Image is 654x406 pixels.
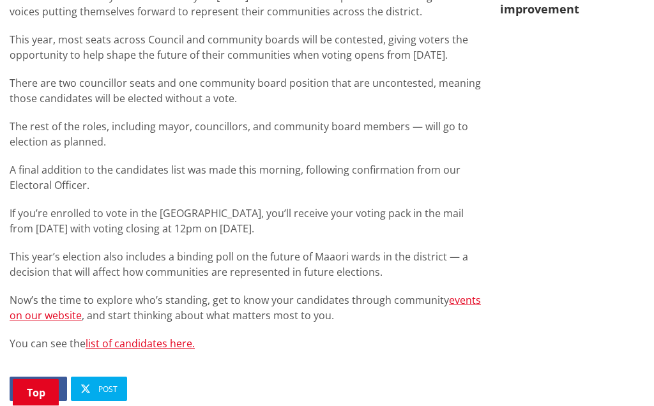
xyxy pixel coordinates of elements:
iframe: Messenger Launcher [595,352,641,398]
a: events on our website [10,294,481,323]
p: If you’re enrolled to vote in the [GEOGRAPHIC_DATA], you’ll receive your voting pack in the mail ... [10,206,481,237]
p: This year, most seats across Council and community boards will be contested, giving voters the op... [10,33,481,63]
a: list of candidates here. [86,337,195,351]
p: The rest of the roles, including mayor, councillors, and community board members — will go to ele... [10,119,481,150]
p: Now’s the time to explore who’s standing, get to know your candidates through community , and sta... [10,293,481,324]
p: There are two councillor seats and one community board position that are uncontested, meaning tho... [10,76,481,107]
a: Top [13,379,59,406]
a: Share [10,377,67,402]
span: Post [98,384,118,395]
a: Post [71,377,127,402]
p: This year’s election also includes a binding poll on the future of Maaori wards in the district —... [10,250,481,280]
p: A final addition to the candidates list was made this morning, following confirmation from our El... [10,163,481,193]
